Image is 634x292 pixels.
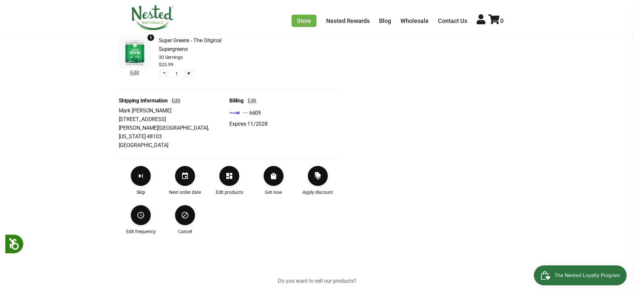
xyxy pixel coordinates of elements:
img: svg%3E [229,108,240,118]
button: Edit [248,96,256,105]
span: Edit frequency [126,228,156,235]
span: Cancel [178,228,192,235]
span: Billing [229,96,244,105]
span: 30 Servings [159,54,225,61]
span: Get now [265,189,282,196]
span: Apply discount [303,189,333,196]
a: Nested Rewards [326,17,370,24]
button: Set your next order date [175,166,195,186]
span: [PERSON_NAME][GEOGRAPHIC_DATA] , [US_STATE] 48103 [119,124,230,141]
span: Next order date [169,189,201,196]
button: Edit [172,96,180,105]
span: 0 [500,17,504,24]
span: [STREET_ADDRESS] [119,115,230,124]
span: 1 [175,70,178,77]
button: Order Now [264,166,284,186]
div: 1 units of item: Super Greens - The Original Supergreens [147,34,155,42]
button: Edit [130,69,139,77]
span: Edit products [216,189,243,196]
button: Edit frequency [131,205,151,225]
span: $23.99 [159,61,173,68]
a: Store [292,15,317,27]
span: Shipping information [119,96,168,105]
button: Increase quantity [184,70,194,77]
span: Super Greens - The Original Supergreens [159,36,225,54]
div: Subscription product: Super Greens - The Original Supergreens [119,34,225,80]
button: Skip subscription [131,166,151,186]
button: Cancel [175,205,195,225]
span: ···· 6609 [243,109,261,117]
span: Skip [136,189,145,196]
span: [GEOGRAPHIC_DATA] [119,141,230,150]
a: 0 [488,17,504,24]
img: Nested Naturals [131,5,174,30]
a: Wholesale [400,17,429,24]
span: Mark [PERSON_NAME] [119,106,230,115]
iframe: Button to open loyalty program pop-up [534,265,627,285]
div: Make changes for subscription [119,166,340,235]
span: Expires 11/2028 [229,120,268,128]
button: Edit products [219,166,239,186]
span: 1 [149,34,152,41]
button: Apply discount [308,166,328,186]
img: Super Greens - The Original Supergreens [122,40,147,65]
a: Contact Us [438,17,467,24]
button: Decrease quantity [159,70,170,77]
a: Blog [379,17,391,24]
